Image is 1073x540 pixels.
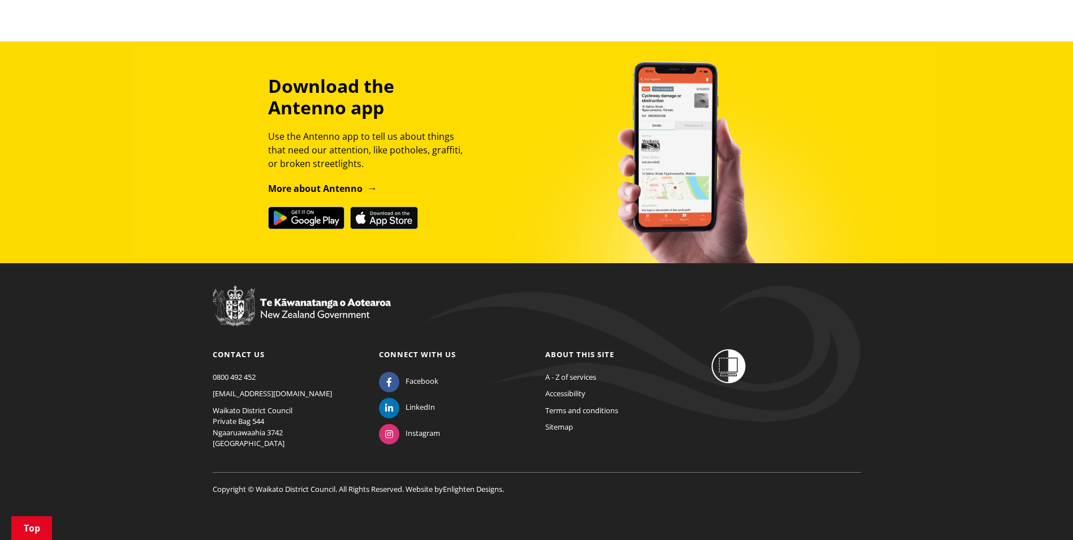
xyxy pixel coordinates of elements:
a: Top [11,516,52,540]
span: Facebook [406,376,438,387]
p: Use the Antenno app to tell us about things that need our attention, like potholes, graffiti, or ... [268,130,473,170]
a: LinkedIn [379,402,435,412]
a: Accessibility [545,388,585,398]
a: About this site [545,349,614,359]
p: Waikato District Council Private Bag 544 Ngaaruawaahia 3742 [GEOGRAPHIC_DATA] [213,405,362,449]
a: New Zealand Government [213,312,391,322]
img: Shielded [712,349,746,383]
a: Contact us [213,349,265,359]
h3: Download the Antenno app [268,75,473,119]
a: [EMAIL_ADDRESS][DOMAIN_NAME] [213,388,332,398]
a: Sitemap [545,422,573,432]
p: Copyright © Waikato District Council. All Rights Reserved. Website by . [213,472,861,495]
img: Download on the App Store [350,207,418,229]
a: A - Z of services [545,372,596,382]
img: Get it on Google Play [268,207,344,229]
iframe: Messenger Launcher [1021,492,1062,533]
img: New Zealand Government [213,286,391,327]
a: More about Antenno [268,182,377,195]
a: Enlighten Designs [443,484,502,494]
span: LinkedIn [406,402,435,413]
span: Instagram [406,428,440,439]
a: Connect with us [379,349,456,359]
a: Terms and conditions [545,405,618,415]
a: Facebook [379,376,438,386]
a: 0800 492 452 [213,372,256,382]
a: Instagram [379,428,440,438]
